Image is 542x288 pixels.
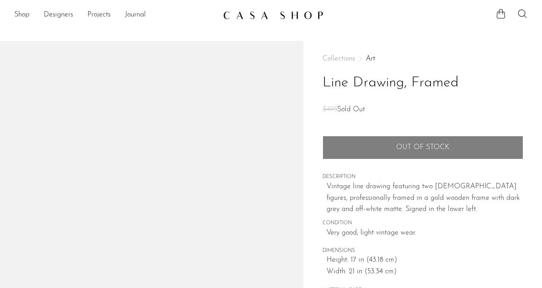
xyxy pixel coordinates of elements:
[327,227,523,239] span: Very good; light vintage wear.
[366,55,375,62] a: Art
[323,219,523,227] span: CONDITION
[323,247,523,255] span: DIMENSIONS
[14,8,216,23] ul: NEW HEADER MENU
[323,55,355,62] span: Collections
[125,9,146,21] a: Journal
[327,266,523,278] span: Width: 21 in (53.34 cm)
[87,9,111,21] a: Projects
[327,181,523,215] p: Vintage line drawing featuring two [DEMOGRAPHIC_DATA] figures, professionally framed in a gold wo...
[14,9,29,21] a: Shop
[323,55,523,62] nav: Breadcrumbs
[323,72,523,94] h1: Line Drawing, Framed
[323,136,523,159] button: Add to cart
[323,106,337,113] span: $495
[323,173,523,181] span: DESCRIPTION
[396,143,449,152] span: Out of stock
[44,9,73,21] a: Designers
[327,255,523,266] span: Height: 17 in (43.18 cm)
[14,8,216,23] nav: Desktop navigation
[337,106,365,113] span: Sold Out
